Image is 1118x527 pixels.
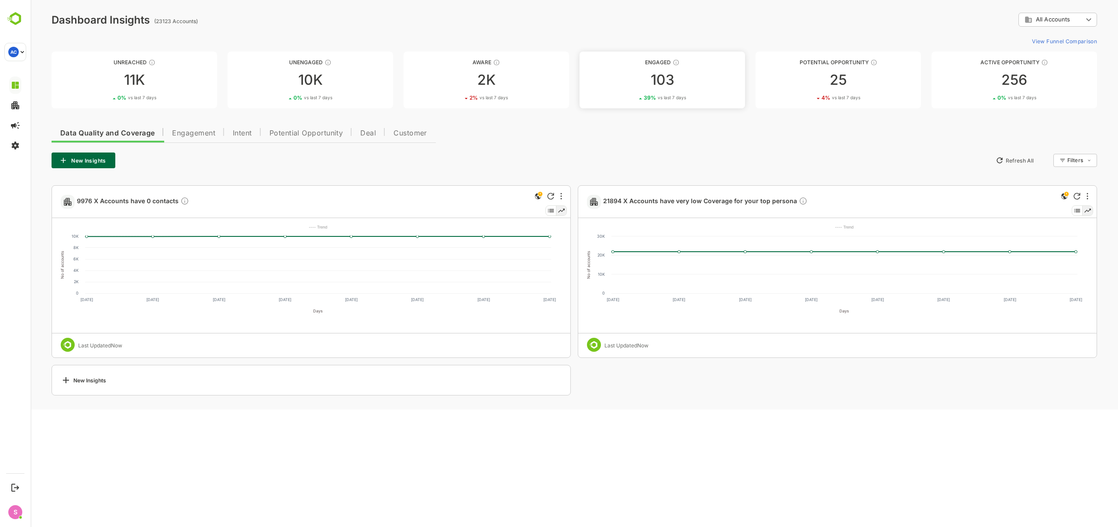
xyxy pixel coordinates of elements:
text: [DATE] [182,297,195,302]
div: 0 % [967,94,1006,101]
ag: (23123 Accounts) [124,18,170,24]
div: 10K [197,73,362,87]
div: Unengaged [197,59,362,66]
div: All Accounts [988,11,1066,28]
div: Engaged [549,59,714,66]
span: vs last 7 days [627,94,656,101]
span: vs last 7 days [449,94,477,101]
span: vs last 7 days [977,94,1006,101]
div: 0 % [263,94,302,101]
text: [DATE] [973,297,986,302]
text: Days [809,309,819,313]
span: Deal [330,130,345,137]
div: Refresh [1043,193,1050,200]
span: Customer [363,130,397,137]
button: Refresh All [961,153,1007,167]
text: ---- Trend [278,225,297,229]
text: No of accounts [30,251,35,279]
div: New Insights [30,375,76,385]
span: 21894 X Accounts have very low Coverage for your top persona [573,197,777,207]
text: 30K [566,234,574,239]
text: 2K [43,279,48,284]
div: These accounts are warm, further nurturing would qualify them to MQAs [642,59,649,66]
div: S [8,505,22,519]
a: New Insights [21,365,540,395]
span: Engagement [141,130,185,137]
span: Intent [202,130,221,137]
button: Logout [9,482,21,493]
div: 2 % [439,94,477,101]
span: Data Quality and Coverage [30,130,124,137]
text: [DATE] [447,297,459,302]
text: [DATE] [513,297,525,302]
text: [DATE] [380,297,393,302]
a: EngagedThese accounts are warm, further nurturing would qualify them to MQAs10339%vs last 7 days [549,52,714,108]
text: 6K [43,257,48,261]
text: [DATE] [576,297,589,302]
div: 0 % [87,94,126,101]
div: More [530,193,531,200]
div: Active Opportunity [901,59,1066,66]
a: Potential OpportunityThese accounts are MQAs and can be passed on to Inside Sales254%vs last 7 days [725,52,890,108]
div: These accounts have just entered the buying cycle and need further nurturing [462,59,469,66]
text: 0 [45,291,48,295]
div: This is a global insight. Segment selection is not applicable for this view [1028,191,1039,203]
div: 103 [549,73,714,87]
a: AwareThese accounts have just entered the buying cycle and need further nurturing2K2%vs last 7 days [373,52,538,108]
text: [DATE] [642,297,655,302]
div: These accounts have not been engaged with for a defined time period [118,59,125,66]
div: All Accounts [994,16,1052,24]
button: New Insights [21,153,85,168]
text: [DATE] [1039,297,1052,302]
span: 9976 X Accounts have 0 contacts [46,197,159,207]
div: These accounts are MQAs and can be passed on to Inside Sales [840,59,847,66]
div: Dashboard Insights [21,14,119,26]
text: [DATE] [314,297,327,302]
div: Aware [373,59,538,66]
div: Last Updated Now [574,342,618,349]
text: [DATE] [907,297,919,302]
a: 21894 X Accounts have very low Coverage for your top personaDescription not present [573,197,780,207]
div: 4 % [791,94,830,101]
div: 25 [725,73,890,87]
a: UnengagedThese accounts have not shown enough engagement and need nurturing10K0%vs last 7 days [197,52,362,108]
text: 0 [572,291,574,295]
div: 2K [373,73,538,87]
div: These accounts have open opportunities which might be at any of the Sales Stages [1011,59,1018,66]
text: 20K [567,253,574,257]
text: [DATE] [775,297,787,302]
text: 4K [43,268,48,273]
div: Potential Opportunity [725,59,890,66]
div: 256 [901,73,1066,87]
div: Filters [1036,153,1066,168]
text: 8K [43,245,48,250]
div: This is a global insight. Segment selection is not applicable for this view [502,191,513,203]
span: vs last 7 days [273,94,302,101]
a: 9976 X Accounts have 0 contactsDescription not present [46,197,162,207]
div: 39 % [613,94,656,101]
a: UnreachedThese accounts have not been engaged with for a defined time period11K0%vs last 7 days [21,52,186,108]
img: BambooboxLogoMark.f1c84d78b4c51b1a7b5f700c9845e183.svg [4,10,27,27]
div: 11K [21,73,186,87]
div: AC [8,47,19,57]
div: Unreached [21,59,186,66]
span: vs last 7 days [801,94,830,101]
span: All Accounts [1005,16,1039,23]
text: [DATE] [841,297,853,302]
text: No of accounts [556,251,561,279]
text: Days [283,309,293,313]
text: 10K [567,272,574,277]
text: [DATE] [116,297,129,302]
span: Potential Opportunity [239,130,313,137]
button: View Funnel Comparison [998,34,1066,48]
div: These accounts have not shown enough engagement and need nurturing [294,59,301,66]
span: vs last 7 days [97,94,126,101]
div: Filters [1037,157,1052,163]
div: Description not present [150,197,159,207]
text: [DATE] [50,297,62,302]
div: Last Updated Now [48,342,92,349]
div: More [1056,193,1058,200]
div: Refresh [517,193,524,200]
a: Active OpportunityThese accounts have open opportunities which might be at any of the Sales Stage... [901,52,1066,108]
